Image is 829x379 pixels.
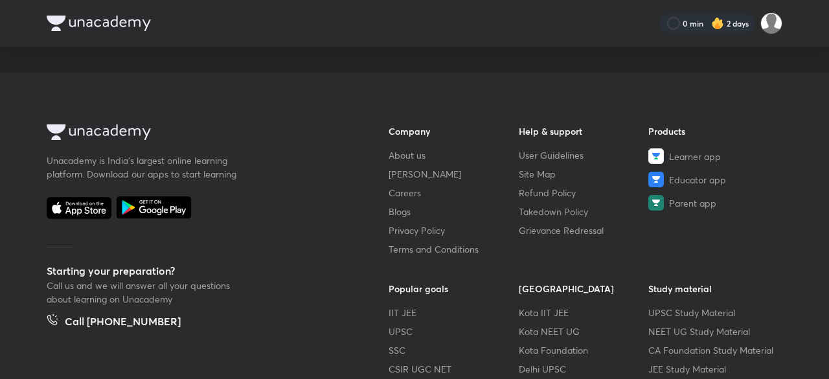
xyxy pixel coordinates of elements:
img: Parent app [648,195,664,211]
h6: Help & support [519,124,649,138]
a: SSC [389,343,519,357]
a: JEE Study Material [648,362,778,376]
a: Company Logo [47,124,347,143]
img: streak [711,17,724,30]
img: Learner app [648,148,664,164]
span: Educator app [669,173,726,187]
a: Delhi UPSC [519,362,649,376]
span: Learner app [669,150,721,163]
a: [PERSON_NAME] [389,167,519,181]
a: UPSC Study Material [648,306,778,319]
a: UPSC [389,325,519,338]
a: Site Map [519,167,649,181]
a: Terms and Conditions [389,242,519,256]
a: Educator app [648,172,778,187]
a: Refund Policy [519,186,649,200]
p: Call us and we will answer all your questions about learning on Unacademy [47,279,241,306]
a: Careers [389,186,519,200]
a: Privacy Policy [389,224,519,237]
h6: Company [389,124,519,138]
a: Blogs [389,205,519,218]
a: Parent app [648,195,778,211]
p: Unacademy is India’s largest online learning platform. Download our apps to start learning [47,154,241,181]
img: ADITYA [760,12,782,34]
a: Call [PHONE_NUMBER] [47,314,181,332]
a: NEET UG Study Material [648,325,778,338]
h5: Call [PHONE_NUMBER] [65,314,181,332]
a: CSIR UGC NET [389,362,519,376]
a: Kota NEET UG [519,325,649,338]
a: Grievance Redressal [519,224,649,237]
img: Educator app [648,172,664,187]
a: IIT JEE [389,306,519,319]
a: Learner app [648,148,778,164]
h6: Products [648,124,778,138]
span: Parent app [669,196,716,210]
a: Kota IIT JEE [519,306,649,319]
img: Company Logo [47,124,151,140]
h6: Study material [648,282,778,295]
a: Takedown Policy [519,205,649,218]
span: Careers [389,186,421,200]
a: CA Foundation Study Material [648,343,778,357]
h6: Popular goals [389,282,519,295]
h5: Starting your preparation? [47,263,347,279]
h6: [GEOGRAPHIC_DATA] [519,282,649,295]
img: Company Logo [47,16,151,31]
a: User Guidelines [519,148,649,162]
a: Kota Foundation [519,343,649,357]
a: About us [389,148,519,162]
